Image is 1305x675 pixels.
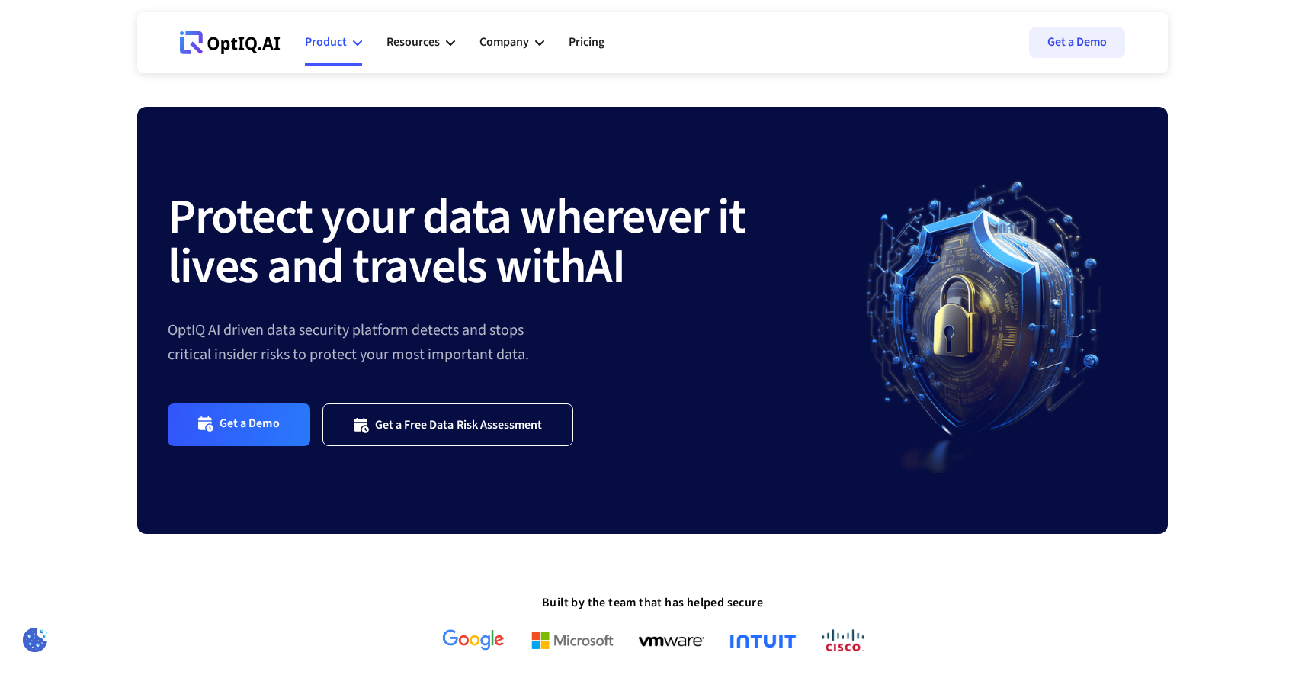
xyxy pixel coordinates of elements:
a: Pricing [569,20,604,66]
a: Get a Demo [168,403,310,445]
div: Company [479,32,529,53]
div: Resources [386,20,455,66]
div: OptIQ AI driven data security platform detects and stops critical insider risks to protect your m... [168,318,832,367]
div: Get a Free Data Risk Assessment [375,417,543,432]
a: Get a Free Data Risk Assessment [322,403,574,445]
div: Product [305,32,347,53]
div: Company [479,20,544,66]
div: Product [305,20,362,66]
div: Get a Demo [220,416,280,433]
a: Get a Demo [1029,27,1125,58]
div: Resources [386,32,440,53]
strong: AI [585,232,624,302]
strong: Protect your data wherever it lives and travels with [168,182,745,302]
div: Webflow Homepage [180,53,181,54]
a: Webflow Homepage [180,20,281,66]
strong: Built by the team that has helped secure [542,594,763,611]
